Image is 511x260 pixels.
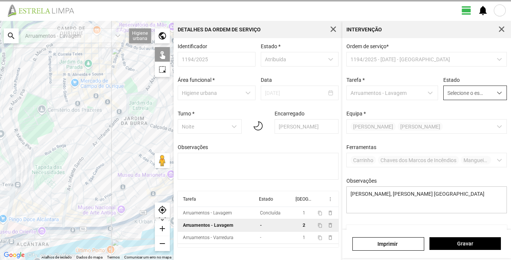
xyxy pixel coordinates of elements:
span: delete_outline [327,222,333,228]
span: Selecione o estado [444,86,492,100]
span: view_day [461,5,472,16]
span: notifications [477,5,489,16]
span: 1 [303,210,305,216]
div: search [4,28,19,43]
label: Equipa * [346,111,366,117]
a: Termos [107,255,120,259]
span: content_copy [318,223,322,228]
div: Arruamentos - Lavagem [183,223,233,228]
button: content_copy [318,210,324,216]
button: content_copy [318,235,324,241]
div: Intervenção [346,27,382,32]
div: Tarefa [183,196,196,202]
label: Estado * [261,43,281,49]
a: Imprimir [352,237,424,251]
label: Data [261,77,272,83]
div: Concluída [260,210,281,216]
div: touch_app [155,47,170,62]
div: Estado [259,196,273,202]
div: add [155,221,170,236]
span: content_copy [318,235,322,240]
span: delete_outline [327,210,333,216]
img: Google [2,250,27,260]
label: Turno * [178,111,195,117]
div: remove [155,236,170,251]
div: [GEOGRAPHIC_DATA] [296,196,311,202]
div: my_location [155,202,170,217]
span: Ordem de serviço [346,43,389,49]
button: Dados do mapa [76,255,102,260]
span: delete_outline [327,235,333,241]
div: public [155,28,170,43]
a: Comunicar um erro no mapa [124,255,171,259]
button: Arraste o Pegman para o mapa para abrir o Street View [155,153,170,168]
label: Ferramentas [346,144,376,150]
span: delete_outline [496,230,502,236]
label: Identificador [178,43,207,49]
label: Tarefa * [346,77,365,83]
label: Estado [443,77,460,83]
span: 1 [303,235,305,240]
span: more_vert [327,196,333,202]
div: Arruamentos - Varredura [183,235,233,240]
label: Encarregado [275,111,305,117]
div: Higiene urbana [129,28,151,43]
label: Observações [178,144,208,150]
div: highlight_alt [155,62,170,77]
div: - [260,235,261,240]
div: dropdown trigger [492,86,507,100]
img: file [5,4,82,17]
button: content_copy [318,222,324,228]
div: Arruamentos - Lavagem [183,210,232,216]
div: - [260,223,262,228]
span: content_copy [318,211,322,216]
button: Gravar [429,237,501,250]
span: 2 [303,223,305,228]
a: Abrir esta área no Google Maps (abre uma nova janela) [2,250,27,260]
span: add [486,230,492,236]
img: 01n.svg [254,118,263,134]
label: Área funcional * [178,77,215,83]
div: Detalhes da Ordem de Serviço [178,27,261,32]
label: Observações [346,178,377,184]
span: Gravar [433,241,497,247]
